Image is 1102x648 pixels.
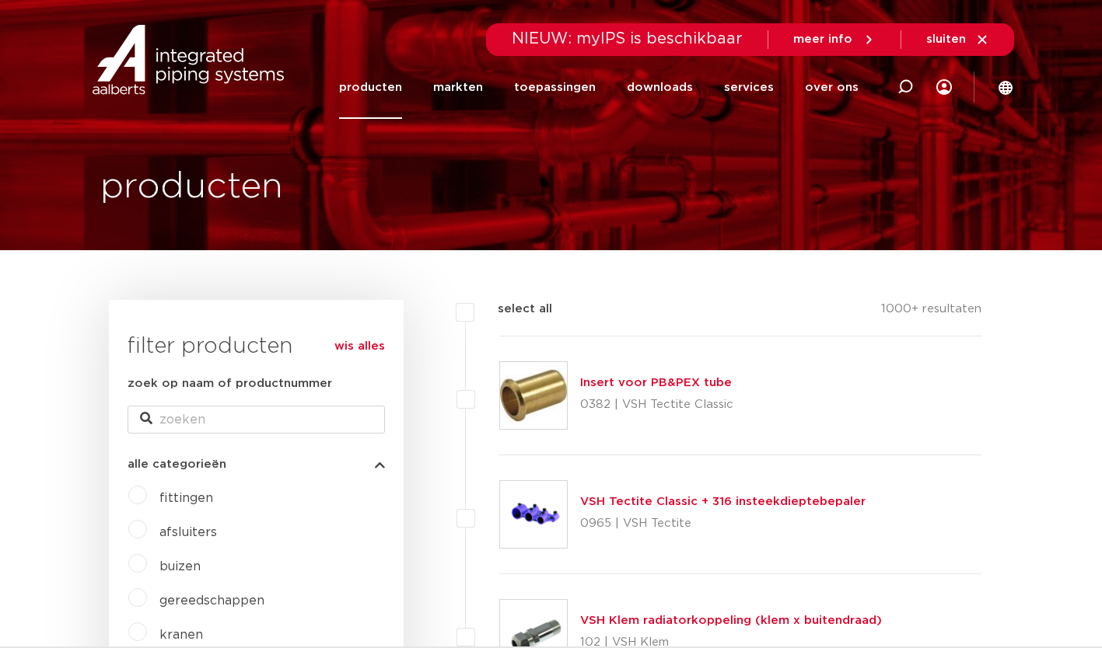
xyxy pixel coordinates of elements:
label: zoek op naam of productnummer [128,375,332,393]
a: wis alles [334,337,385,356]
label: select all [474,300,552,319]
p: 1000+ resultaten [881,300,981,324]
input: zoeken [128,406,385,434]
button: alle categorieën [128,458,385,470]
div: my IPS [936,56,952,119]
a: VSH Klem radiatorkoppeling (klem x buitendraad) [580,615,882,626]
a: Insert voor PB&PEX tube [580,377,732,388]
a: services [724,56,774,119]
a: afsluiters [159,526,217,538]
a: VSH Tectite Classic + 316 insteekdieptebepaler [580,496,866,507]
span: alle categorieën [128,458,226,470]
a: toepassingen [514,56,596,119]
p: 0382 | VSH Tectite Classic [580,392,733,417]
a: sluiten [926,33,989,47]
a: producten [339,56,402,119]
h1: producten [100,162,283,212]
a: downloads [627,56,693,119]
p: 0965 | VSH Tectite [580,511,866,536]
a: fittingen [159,492,213,504]
img: Thumbnail for Insert voor PB&PEX tube [500,362,567,429]
a: gereedschappen [159,594,264,607]
a: over ons [805,56,859,119]
span: sluiten [926,33,966,45]
a: buizen [159,560,201,573]
span: meer info [793,33,852,45]
span: NIEUW: myIPS is beschikbaar [512,31,743,47]
nav: Menu [339,56,859,119]
a: kranen [159,629,203,641]
a: meer info [793,33,876,47]
h3: filter producten [128,331,385,362]
a: markten [433,56,483,119]
img: Thumbnail for VSH Tectite Classic + 316 insteekdieptebepaler [500,481,567,548]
